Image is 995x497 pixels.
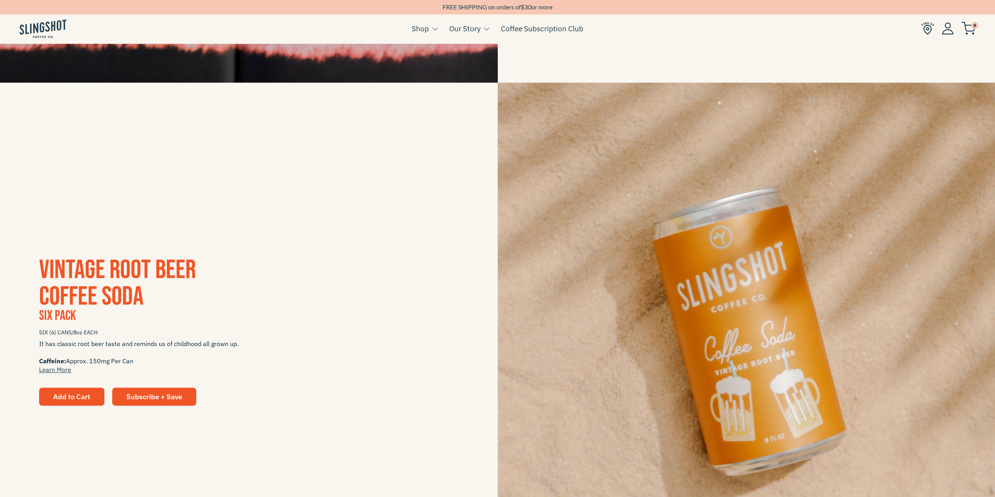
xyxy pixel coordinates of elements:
[501,23,583,34] a: Coffee Subscription Club
[971,22,978,29] span: 0
[921,22,934,35] img: Find Us
[39,339,459,374] span: It has classic root beer taste and reminds us of childhood all grown up. Approx. 150mg Per Can
[53,392,90,401] span: Add to Cart
[126,392,182,401] span: Subscribe + Save
[39,366,71,373] a: Learn More
[521,3,524,11] span: $
[39,254,196,312] span: Vintage Root Beer Coffee Soda
[39,254,196,312] a: Vintage Root BeerCoffee Soda
[524,3,531,11] span: 30
[942,22,954,34] img: Account
[39,388,104,405] button: Add to Cart
[412,23,429,34] a: Shop
[39,307,76,324] span: Six Pack
[961,24,975,33] a: 0
[449,23,480,34] a: Our Story
[112,388,196,405] a: Subscribe + Save
[39,326,459,339] span: SIX (6) CANS/8oz EACH
[961,22,975,35] img: cart
[39,357,66,365] span: Caffeine:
